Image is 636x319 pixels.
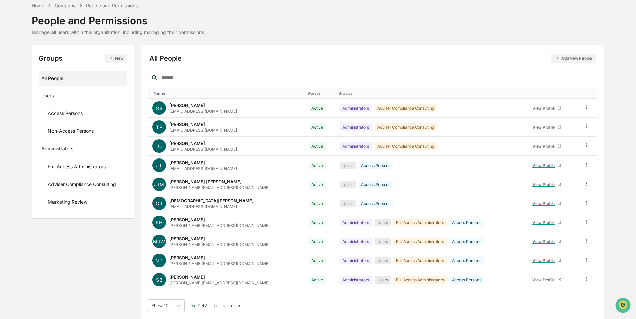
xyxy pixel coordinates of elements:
[530,198,564,209] a: View Profile
[169,236,205,241] div: [PERSON_NAME]
[532,106,557,111] div: View Profile
[86,3,138,8] div: People and Permissions
[156,143,162,149] span: JL
[340,219,372,226] div: Administrators
[169,242,270,247] div: [PERSON_NAME][EMAIL_ADDRESS][DOMAIN_NAME]
[149,54,596,63] div: All People
[393,276,447,284] div: Full Access Administrators
[530,217,564,228] a: View Profile
[67,113,81,118] span: Pylon
[338,91,523,96] div: Toggle SortBy
[23,51,110,58] div: Start new chat
[169,160,205,165] div: [PERSON_NAME]
[358,200,393,207] div: Access Persons
[169,223,270,228] div: [PERSON_NAME][EMAIL_ADDRESS][DOMAIN_NAME]
[169,147,237,152] div: [EMAIL_ADDRESS][DOMAIN_NAME]
[375,238,391,245] div: Users
[48,164,106,172] div: Full Access Administrators
[532,277,557,282] div: View Profile
[532,258,557,263] div: View Profile
[309,238,326,245] div: Active
[340,123,372,131] div: Administrators
[530,122,564,132] a: View Profile
[156,124,162,130] span: TP
[48,181,116,189] div: Adviser Compliance Consulting
[7,14,122,25] p: How can we help?
[528,91,576,96] div: Toggle SortBy
[375,219,391,226] div: Users
[375,104,437,112] div: Adviser Compliance Consulting
[154,91,302,96] div: Toggle SortBy
[309,162,326,169] div: Active
[32,9,204,27] div: People and Permissions
[169,274,205,280] div: [PERSON_NAME]
[309,276,326,284] div: Active
[153,239,165,244] span: MJW
[393,238,447,245] div: Full Access Administrators
[154,182,164,187] span: JJM
[307,91,333,96] div: Toggle SortBy
[156,163,162,168] span: JT
[169,122,205,127] div: [PERSON_NAME]
[393,257,447,264] div: Full Access Administrators
[532,125,557,130] div: View Profile
[375,123,437,131] div: Adviser Compliance Consulting
[55,84,83,91] span: Attestations
[7,51,19,63] img: 1746055101610-c473b297-6a78-478c-a979-82029cc54cd1
[190,303,207,308] span: Page 1 of 2
[340,200,356,207] div: Users
[532,201,557,206] div: View Profile
[48,110,83,118] div: Access Persons
[615,297,633,315] iframe: Open customer support
[309,104,326,112] div: Active
[530,141,564,151] a: View Profile
[156,201,162,206] span: CR
[340,257,372,264] div: Administrators
[17,30,110,37] input: Clear
[340,142,372,150] div: Administrators
[340,162,356,169] div: Users
[4,82,46,94] a: 🖐️Preclearance
[309,142,326,150] div: Active
[532,220,557,225] div: View Profile
[309,219,326,226] div: Active
[449,219,484,226] div: Access Persons
[169,109,237,114] div: [EMAIL_ADDRESS][DOMAIN_NAME]
[13,97,42,104] span: Data Lookup
[155,258,163,263] span: ND
[340,238,372,245] div: Administrators
[47,113,81,118] a: Powered byPylon
[393,219,447,226] div: Full Access Administrators
[41,73,125,84] div: All People
[169,166,237,171] div: [EMAIL_ADDRESS][DOMAIN_NAME]
[169,198,254,203] div: [DEMOGRAPHIC_DATA][PERSON_NAME]
[530,255,564,266] a: View Profile
[55,3,76,8] div: Company
[4,94,45,106] a: 🔎Data Lookup
[169,217,205,222] div: [PERSON_NAME]
[358,162,393,169] div: Access Persons
[48,199,87,207] div: Marketing Review
[530,275,564,285] a: View Profile
[340,104,372,112] div: Administrators
[41,146,73,154] div: Administrators
[23,58,85,63] div: We're available if you need us!
[41,93,54,101] div: Users
[530,160,564,171] a: View Profile
[228,303,235,309] button: >
[449,276,484,284] div: Access Persons
[530,103,564,113] a: View Profile
[7,98,12,103] div: 🔎
[169,204,237,209] div: [EMAIL_ADDRESS][DOMAIN_NAME]
[169,280,270,285] div: [PERSON_NAME][EMAIL_ADDRESS][DOMAIN_NAME]
[48,85,54,90] div: 🗄️
[7,85,12,90] div: 🖐️
[532,144,557,149] div: View Profile
[375,276,391,284] div: Users
[309,123,326,131] div: Active
[169,185,270,190] div: [PERSON_NAME][EMAIL_ADDRESS][DOMAIN_NAME]
[340,181,356,188] div: Users
[449,257,484,264] div: Access Persons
